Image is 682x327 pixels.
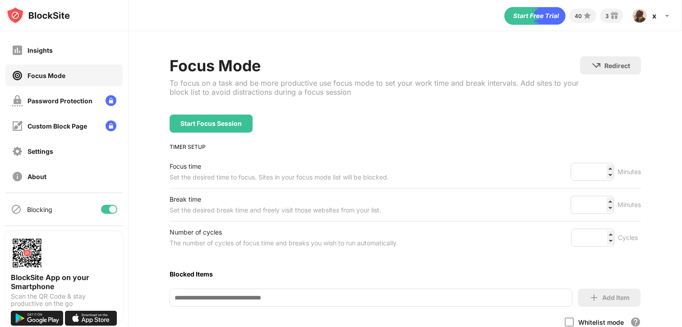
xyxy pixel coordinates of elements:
img: customize-block-page-off.svg [12,120,23,132]
div: Password Protection [28,97,92,105]
div: Add Item [602,294,630,301]
div: To focus on a task and be more productive use focus mode to set your work time and break interval... [170,78,581,97]
div: Number of cycles [170,227,398,238]
img: ACg8ocII65iouRAFDdqwuV65ezFfrtBCX8AQsKYAnTb9pA6xGxk=s96-c [632,9,647,23]
img: logo-blocksite.svg [6,6,70,24]
img: focus-on.svg [12,70,23,81]
div: Focus Mode [28,72,65,79]
div: Whitelist mode [578,318,624,326]
img: get-it-on-google-play.svg [11,311,63,326]
div: Break time [170,194,381,205]
img: reward-small.svg [609,10,620,21]
div: Custom Block Page [28,122,87,130]
img: points-small.svg [582,10,593,21]
div: 3 [605,13,609,19]
div: Set the desired time to focus. Sites in your focus mode list will be blocked. [170,172,389,183]
div: Blocking [27,206,52,213]
div: Settings [28,147,53,155]
img: blocking-icon.svg [11,204,22,215]
img: insights-off.svg [12,45,23,56]
div: The number of cycles of focus time and breaks you wish to run automatically. [170,238,398,249]
div: Focus Mode [170,56,581,75]
div: BlockSite App on your Smartphone [11,273,117,291]
img: settings-off.svg [12,146,23,157]
div: TIMER SETUP [170,143,641,150]
div: Minutes [617,199,641,210]
div: Cycles [618,232,641,243]
div: About [28,173,46,180]
div: Redirect [604,62,630,69]
img: about-off.svg [12,171,23,182]
div: 40 [575,13,582,19]
div: Focus time [170,161,389,172]
img: download-on-the-app-store.svg [65,311,117,326]
div: Start Focus Session [180,120,242,127]
div: Set the desired break time and freely visit those websites from your list. [170,205,381,216]
img: options-page-qr-code.png [11,237,43,269]
div: Blocked Items [170,270,641,278]
div: Insights [28,46,53,54]
div: Minutes [617,166,641,177]
div: x [652,11,656,20]
div: animation [504,7,566,25]
img: lock-menu.svg [106,120,116,131]
img: password-protection-off.svg [12,95,23,106]
img: lock-menu.svg [106,95,116,106]
div: Scan the QR Code & stay productive on the go [11,293,117,307]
